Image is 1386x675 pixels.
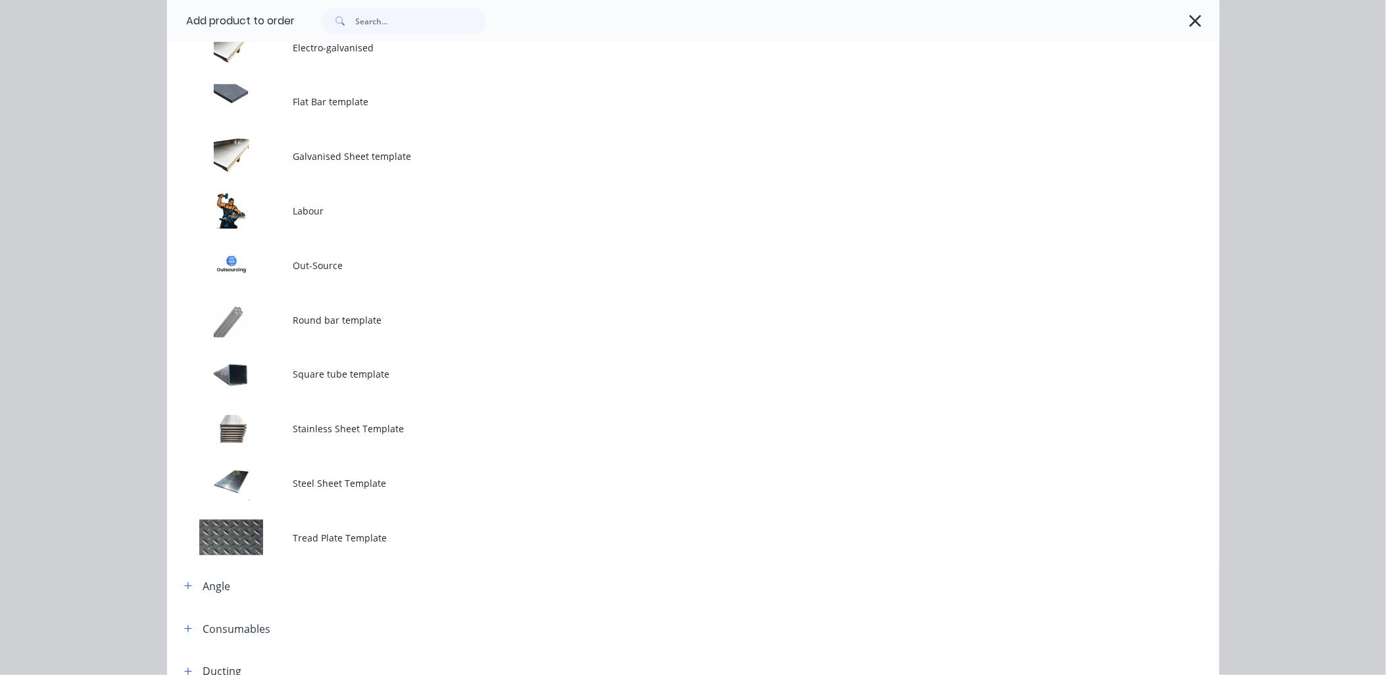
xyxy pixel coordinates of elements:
[293,41,1034,55] span: Electro-galvanised
[293,95,1034,109] span: Flat Bar template
[293,476,1034,490] span: Steel Sheet Template
[293,313,1034,327] span: Round bar template
[293,149,1034,163] span: Galvanised Sheet template
[356,8,486,34] input: Search...
[293,531,1034,545] span: Tread Plate Template
[203,621,271,637] div: Consumables
[293,259,1034,272] span: Out-Source
[203,578,231,594] div: Angle
[293,204,1034,218] span: Labour
[293,422,1034,436] span: Stainless Sheet Template
[293,367,1034,381] span: Square tube template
